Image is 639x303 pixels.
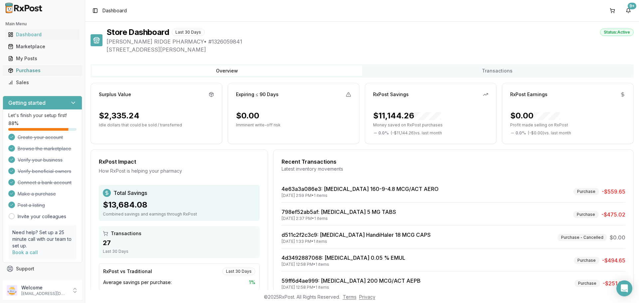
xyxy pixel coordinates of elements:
span: -$494.65 [602,256,625,264]
span: 1 % [249,279,255,286]
nav: breadcrumb [103,7,127,14]
div: Purchase [574,280,600,287]
div: How RxPost is helping your pharmacy [99,168,260,174]
a: 59ff6d4ae999: [MEDICAL_DATA] 200 MCG/ACT AEPB [282,277,421,284]
span: Browse the marketplace [18,145,71,152]
div: 9+ [628,3,636,9]
div: $0.00 [510,110,560,121]
div: $11,144.26 [373,110,441,121]
span: 0.0 % [378,130,389,136]
span: Feedback [16,277,39,284]
div: Purchase [574,257,599,264]
span: Verify beneficial owners [18,168,71,175]
div: 27 [103,238,256,247]
a: Terms [343,294,356,300]
div: Purchase - Cancelled [557,234,607,241]
div: [DATE] 12:58 PM • 1 items [282,262,405,267]
div: Recent Transactions [282,158,625,166]
a: d511c2f2c3c9: [MEDICAL_DATA] HandiHaler 18 MCG CAPS [282,231,431,238]
span: -$475.02 [601,211,625,219]
div: Last 30 Days [222,268,255,275]
div: Combined savings and earnings through RxPost [103,212,256,217]
img: User avatar [7,285,17,296]
img: RxPost Logo [3,3,45,13]
span: Transactions [111,230,141,237]
button: Marketplace [3,41,82,52]
button: Feedback [3,275,82,287]
p: Money saved on RxPost purchases [373,122,488,128]
div: Surplus Value [99,91,131,98]
div: Last 30 Days [103,249,256,254]
div: Latest inventory movements [282,166,625,172]
span: [STREET_ADDRESS][PERSON_NAME] [106,46,634,54]
div: RxPost Earnings [510,91,547,98]
a: Dashboard [5,29,80,41]
span: Make a purchase [18,191,56,197]
button: Transactions [362,66,632,76]
button: Sales [3,77,82,88]
span: ( - $0.00 ) vs. last month [528,130,571,136]
p: Profit made selling on RxPost [510,122,625,128]
a: 4d3492887068: [MEDICAL_DATA] 0.05 % EMUL [282,254,405,261]
div: RxPost Savings [373,91,409,98]
button: Overview [92,66,362,76]
div: [DATE] 2:37 PM • 1 items [282,216,396,221]
span: Create your account [18,134,63,141]
div: $2,335.24 [99,110,139,121]
span: 0.0 % [516,130,526,136]
span: Verify your business [18,157,63,163]
span: -$559.65 [602,188,625,196]
a: Marketplace [5,41,80,53]
a: Invite your colleagues [18,213,66,220]
div: Sales [8,79,77,86]
a: Purchases [5,65,80,76]
p: Imminent write-off risk [236,122,351,128]
a: Privacy [359,294,375,300]
button: My Posts [3,53,82,64]
div: My Posts [8,55,77,62]
h1: Store Dashboard [106,27,169,38]
a: 4e63a3a086e3: [MEDICAL_DATA] 160-9-4.8 MCG/ACT AERO [282,186,439,192]
h3: Getting started [8,99,46,107]
div: Marketplace [8,43,77,50]
div: $13,684.08 [103,200,256,210]
div: Expiring ≤ 90 Days [236,91,279,98]
div: Purchase [573,188,599,195]
div: $0.00 [236,110,259,121]
span: Connect a bank account [18,179,72,186]
p: Need help? Set up a 25 minute call with our team to set up. [12,229,73,249]
div: RxPost vs Traditional [103,268,152,275]
div: Last 30 Days [172,29,205,36]
div: Status: Active [600,29,634,36]
span: Dashboard [103,7,127,14]
span: Post a listing [18,202,45,209]
a: Sales [5,76,80,88]
div: Dashboard [8,31,77,38]
span: 88 % [8,120,19,127]
span: ( - $11,144.26 ) vs. last month [391,130,442,136]
div: RxPost Impact [99,158,260,166]
div: Open Intercom Messenger [616,280,632,296]
div: Purchases [8,67,77,74]
span: Average savings per purchase: [103,279,172,286]
h2: Main Menu [5,21,80,27]
a: My Posts [5,53,80,65]
span: [PERSON_NAME] RIDGE PHARMACY • # 1326059841 [106,38,634,46]
button: 9+ [623,5,634,16]
button: Dashboard [3,29,82,40]
a: 798ef52ab5af: [MEDICAL_DATA] 5 MG TABS [282,209,396,215]
a: Book a call [12,249,38,255]
span: $0.00 [610,233,625,241]
span: Total Savings [113,189,147,197]
div: [DATE] 12:58 PM • 1 items [282,285,421,290]
p: [EMAIL_ADDRESS][DOMAIN_NAME] [21,291,68,296]
div: [DATE] 2:59 PM • 1 items [282,193,439,198]
span: -$251.23 [603,279,625,287]
div: [DATE] 1:33 PM • 1 items [282,239,431,244]
p: Idle dollars that could be sold / transferred [99,122,214,128]
button: Purchases [3,65,82,76]
button: Support [3,263,82,275]
div: Purchase [573,211,599,218]
p: Let's finish your setup first! [8,112,77,119]
p: Welcome [21,284,68,291]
